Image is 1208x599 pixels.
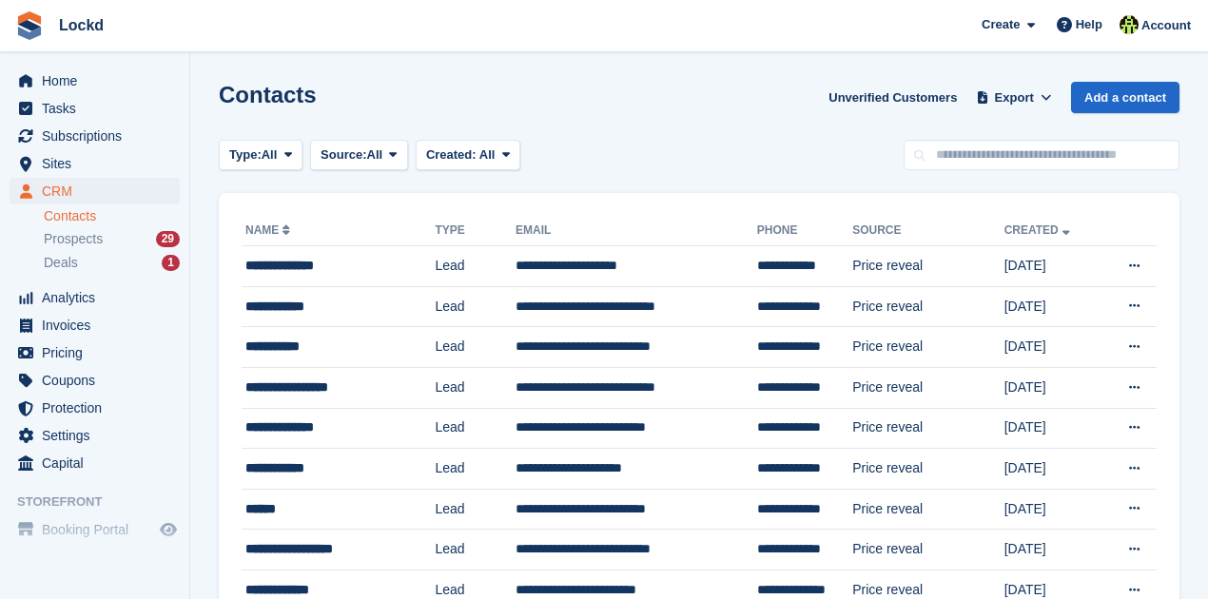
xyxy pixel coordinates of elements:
[1004,408,1101,449] td: [DATE]
[516,216,757,246] th: Email
[1004,327,1101,368] td: [DATE]
[42,95,156,122] span: Tasks
[436,408,516,449] td: Lead
[42,150,156,177] span: Sites
[219,82,317,107] h1: Contacts
[1004,286,1101,327] td: [DATE]
[1141,16,1191,35] span: Account
[162,255,180,271] div: 1
[1076,15,1102,34] span: Help
[436,449,516,490] td: Lead
[436,367,516,408] td: Lead
[42,367,156,394] span: Coupons
[436,489,516,530] td: Lead
[1004,489,1101,530] td: [DATE]
[1004,367,1101,408] td: [DATE]
[42,422,156,449] span: Settings
[42,339,156,366] span: Pricing
[1004,530,1101,570] td: [DATE]
[1120,15,1139,34] img: Jamie Budding
[1004,246,1101,287] td: [DATE]
[426,147,477,162] span: Created:
[821,82,964,113] a: Unverified Customers
[42,312,156,338] span: Invoices
[44,254,78,272] span: Deals
[436,246,516,287] td: Lead
[10,422,180,449] a: menu
[367,145,383,164] span: All
[982,15,1020,34] span: Create
[852,327,1003,368] td: Price reveal
[416,140,520,171] button: Created: All
[1004,223,1074,237] a: Created
[44,229,180,249] a: Prospects 29
[436,327,516,368] td: Lead
[852,286,1003,327] td: Price reveal
[10,284,180,311] a: menu
[436,216,516,246] th: Type
[10,516,180,543] a: menu
[156,231,180,247] div: 29
[10,150,180,177] a: menu
[1004,449,1101,490] td: [DATE]
[321,145,366,164] span: Source:
[10,339,180,366] a: menu
[42,395,156,421] span: Protection
[852,449,1003,490] td: Price reveal
[44,230,103,248] span: Prospects
[219,140,302,171] button: Type: All
[972,82,1056,113] button: Export
[995,88,1034,107] span: Export
[852,489,1003,530] td: Price reveal
[852,246,1003,287] td: Price reveal
[262,145,278,164] span: All
[10,367,180,394] a: menu
[10,95,180,122] a: menu
[10,395,180,421] a: menu
[42,178,156,204] span: CRM
[1071,82,1179,113] a: Add a contact
[245,223,294,237] a: Name
[44,253,180,273] a: Deals 1
[10,178,180,204] a: menu
[852,408,1003,449] td: Price reveal
[42,450,156,476] span: Capital
[10,312,180,338] a: menu
[10,123,180,149] a: menu
[852,367,1003,408] td: Price reveal
[42,284,156,311] span: Analytics
[852,216,1003,246] th: Source
[479,147,496,162] span: All
[42,123,156,149] span: Subscriptions
[10,450,180,476] a: menu
[44,207,180,225] a: Contacts
[15,11,44,40] img: stora-icon-8386f47178a22dfd0bd8f6a31ec36ba5ce8667c1dd55bd0f319d3a0aa187defe.svg
[229,145,262,164] span: Type:
[310,140,408,171] button: Source: All
[852,530,1003,570] td: Price reveal
[436,286,516,327] td: Lead
[42,516,156,543] span: Booking Portal
[10,68,180,94] a: menu
[157,518,180,541] a: Preview store
[51,10,111,41] a: Lockd
[436,530,516,570] td: Lead
[757,216,852,246] th: Phone
[42,68,156,94] span: Home
[17,493,189,512] span: Storefront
